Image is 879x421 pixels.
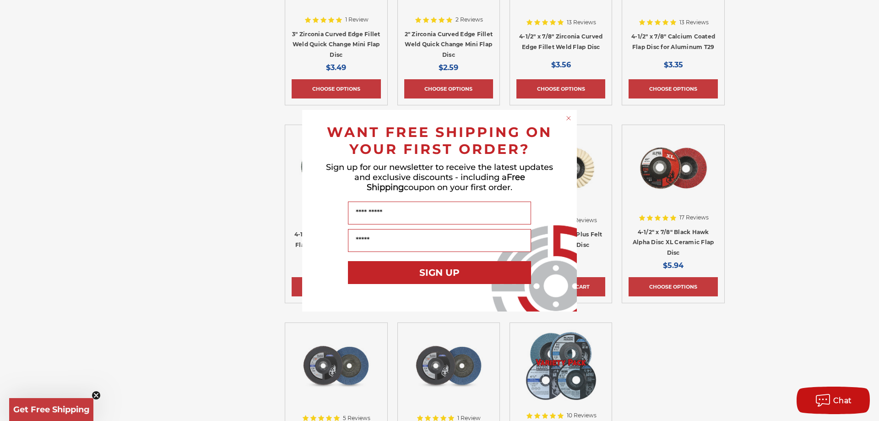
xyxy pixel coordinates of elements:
span: Free Shipping [367,172,525,192]
span: Sign up for our newsletter to receive the latest updates and exclusive discounts - including a co... [326,162,553,192]
span: WANT FREE SHIPPING ON YOUR FIRST ORDER? [327,124,552,158]
span: Chat [833,396,852,405]
button: Chat [797,387,870,414]
button: Close dialog [564,114,573,123]
button: SIGN UP [348,261,531,284]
